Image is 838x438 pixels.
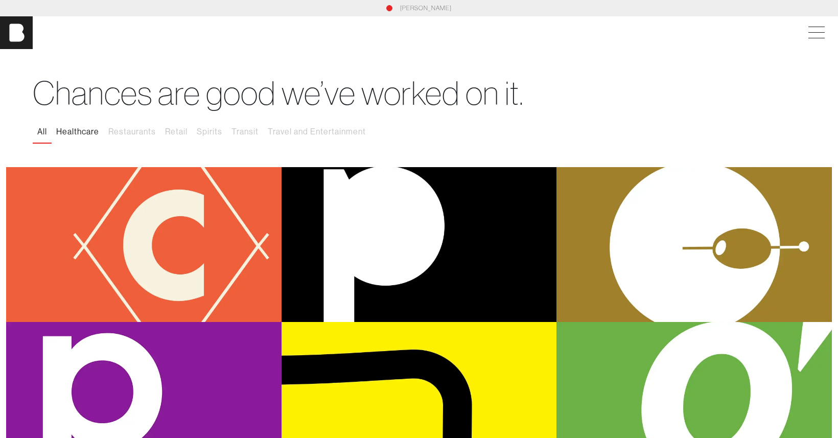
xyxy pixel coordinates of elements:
button: Retail [160,121,192,143]
h1: Chances are good we’ve worked on it. [33,74,805,113]
button: Spirits [192,121,227,143]
button: Transit [227,121,263,143]
button: Healthcare [52,121,104,143]
button: All [33,121,52,143]
button: Restaurants [104,121,160,143]
a: [PERSON_NAME] [400,4,452,13]
button: Travel and Entertainment [263,121,370,143]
